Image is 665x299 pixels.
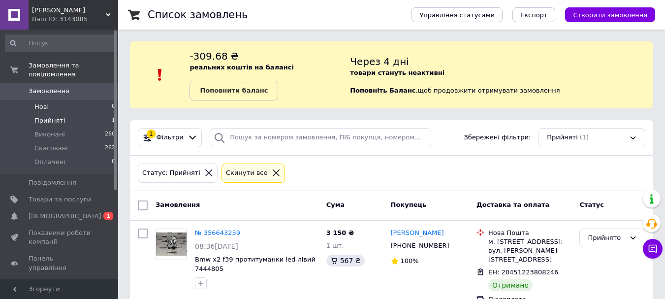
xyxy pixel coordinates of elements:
[643,239,663,259] button: Чат з покупцем
[588,233,625,243] div: Прийнято
[29,195,91,204] span: Товари та послуги
[401,257,419,265] span: 100%
[156,201,200,208] span: Замовлення
[34,116,65,125] span: Прийняті
[464,133,531,142] span: Збережені фільтри:
[210,128,431,147] input: Пошук за номером замовлення, ПІБ покупця, номером телефону, Email, номером накладної
[34,144,68,153] span: Скасовані
[224,168,270,178] div: Cкинути все
[105,144,115,153] span: 262
[326,201,345,208] span: Cума
[29,61,118,79] span: Замовлення та повідомлення
[326,229,354,236] span: 3 150 ₴
[156,229,187,260] a: Фото товару
[547,133,577,142] span: Прийняті
[488,268,558,276] span: ЕН: 20451223808246
[29,87,69,96] span: Замовлення
[112,158,115,166] span: 0
[157,133,184,142] span: Фільтри
[391,201,427,208] span: Покупець
[29,254,91,272] span: Панель управління
[105,130,115,139] span: 260
[488,279,533,291] div: Отримано
[326,255,365,266] div: 567 ₴
[112,102,115,111] span: 0
[32,15,118,24] div: Ваш ID: 3143085
[412,7,503,22] button: Управління статусами
[195,229,240,236] a: № 356643259
[147,130,156,138] div: 1
[190,64,294,71] b: реальних коштів на балансі
[488,237,571,265] div: м. [STREET_ADDRESS]: вул. [PERSON_NAME][STREET_ADDRESS]
[476,201,549,208] span: Доставка та оплата
[488,229,571,237] div: Нова Пошта
[512,7,556,22] button: Експорт
[140,168,202,178] div: Статус: Прийняті
[156,233,187,256] img: Фото товару
[565,7,655,22] button: Створити замовлення
[573,11,647,19] span: Створити замовлення
[34,158,65,166] span: Оплачені
[103,212,113,220] span: 1
[326,242,344,249] span: 1 шт.
[555,11,655,18] a: Створити замовлення
[195,256,316,272] a: Bmw x2 f39 протитуманки led лівий 7444805
[350,69,444,76] b: товари стануть неактивні
[350,49,653,100] div: , щоб продовжити отримувати замовлення
[153,67,167,82] img: :exclamation:
[200,87,268,94] b: Поповнити баланс
[32,6,106,15] span: ФОП Козенков Андрій
[350,87,415,94] b: Поповніть Баланс
[579,201,604,208] span: Статус
[520,11,548,19] span: Експорт
[5,34,116,52] input: Пошук
[112,116,115,125] span: 1
[190,50,238,62] span: -309.68 ₴
[389,239,451,252] div: [PHONE_NUMBER]
[34,102,49,111] span: Нові
[195,242,238,250] span: 08:36[DATE]
[580,133,589,141] span: (1)
[190,81,278,100] a: Поповнити баланс
[29,212,101,221] span: [DEMOGRAPHIC_DATA]
[419,11,495,19] span: Управління статусами
[29,229,91,246] span: Показники роботи компанії
[29,178,76,187] span: Повідомлення
[350,56,409,67] span: Через 4 дні
[34,130,65,139] span: Виконані
[391,229,444,238] a: [PERSON_NAME]
[148,9,248,21] h1: Список замовлень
